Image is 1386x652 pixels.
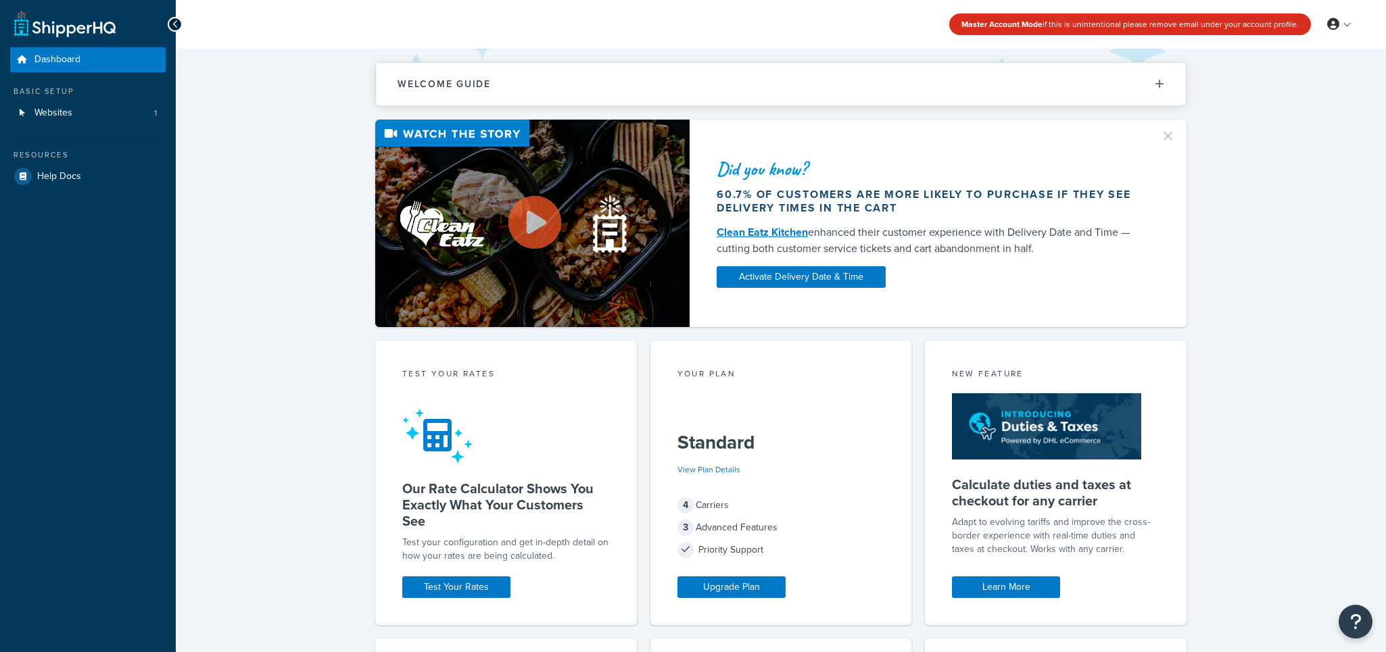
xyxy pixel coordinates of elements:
span: Websites [34,107,72,119]
div: If this is unintentional please remove email under your account profile. [949,14,1311,35]
a: Learn More [952,576,1060,598]
p: Adapt to evolving tariffs and improve the cross-border experience with real-time duties and taxes... [952,516,1160,556]
div: Did you know? [717,159,1144,178]
h5: Standard [677,432,885,453]
a: Clean Eatz Kitchen [717,224,808,240]
button: Open Resource Center [1339,605,1372,638]
div: Priority Support [677,541,885,559]
h2: Welcome Guide [398,79,491,89]
span: Dashboard [34,54,80,66]
span: 1 [154,107,157,119]
div: enhanced their customer experience with Delivery Date and Time — cutting both customer service ti... [717,224,1144,257]
h5: Our Rate Calculator Shows You Exactly What Your Customers See [402,480,610,529]
div: Advanced Features [677,518,885,537]
div: Basic Setup [10,86,166,97]
div: Test your configuration and get in-depth detail on how your rates are being calculated. [402,536,610,563]
div: Carriers [677,496,885,515]
div: Test your rates [402,368,610,383]
span: Help Docs [37,171,81,182]
div: New Feature [952,368,1160,383]
a: Websites1 [10,101,166,126]
a: Upgrade Plan [677,576,786,598]
div: Your Plan [677,368,885,383]
strong: Master Account Mode [961,18,1043,30]
div: Resources [10,149,166,161]
span: 3 [677,520,694,536]
div: 60.7% of customers are more likely to purchase if they see delivery times in the cart [717,188,1144,215]
a: View Plan Details [677,463,740,476]
span: 4 [677,497,694,513]
a: Activate Delivery Date & Time [717,266,886,288]
a: Test Your Rates [402,576,510,598]
li: Websites [10,101,166,126]
h5: Calculate duties and taxes at checkout for any carrier [952,476,1160,509]
a: Dashboard [10,47,166,72]
button: Welcome Guide [376,63,1186,105]
img: Video thumbnail [375,120,690,327]
a: Help Docs [10,164,166,189]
